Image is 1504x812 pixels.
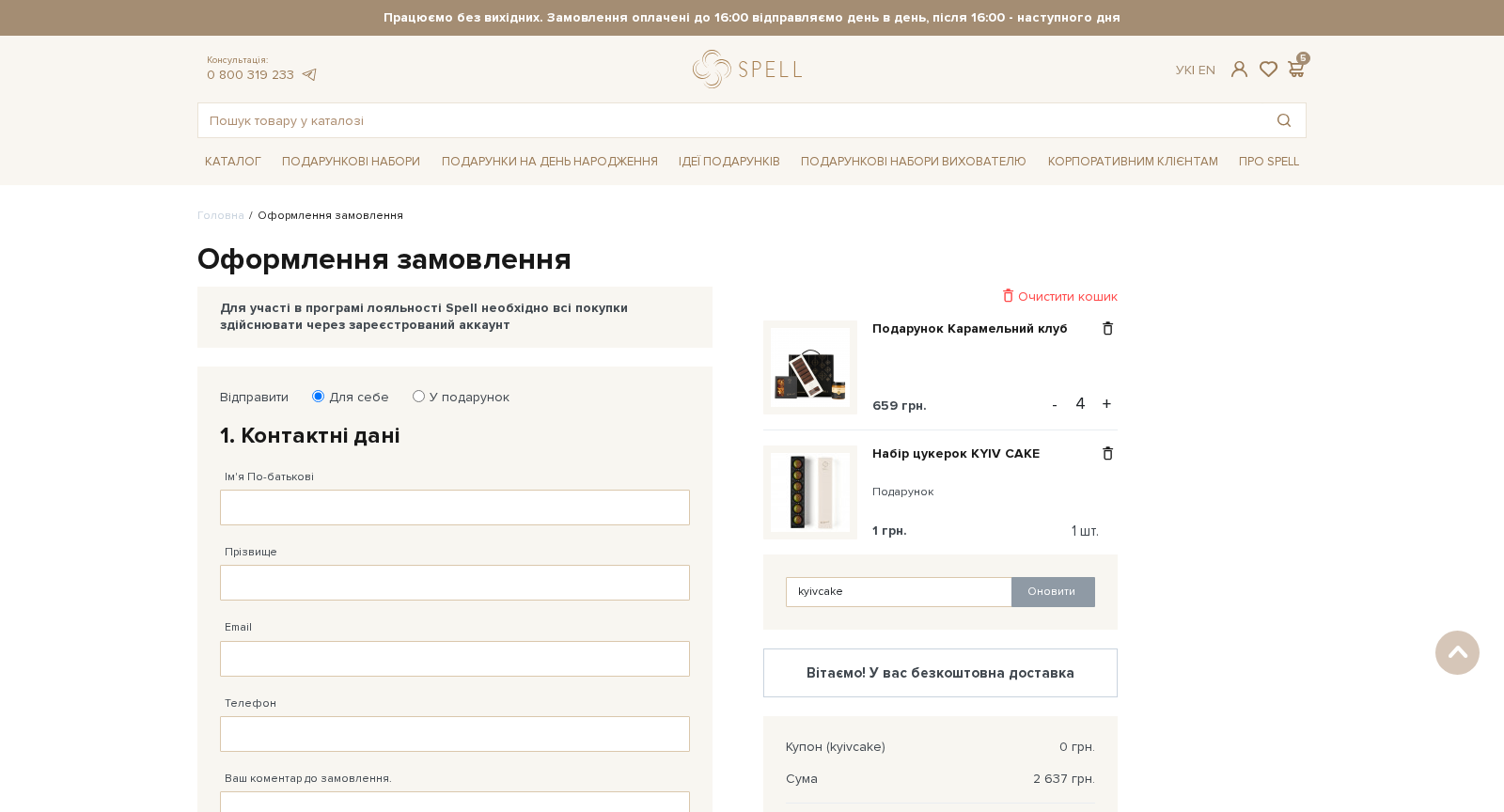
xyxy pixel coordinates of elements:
img: Подарунок Карамельний клуб [771,328,850,407]
input: Введіть код купона [786,577,1013,607]
li: Оформлення замовлення [244,208,403,225]
a: Подарунки на День народження [434,148,666,177]
a: En [1198,62,1215,78]
button: Оновити [1011,577,1095,607]
span: Купон (kyivcake) [786,739,885,756]
input: Для себе [312,390,324,402]
a: Головна [197,209,244,223]
input: Пошук товару у каталозі [198,103,1262,137]
a: Ідеї подарунків [671,148,788,177]
button: - [1045,390,1064,418]
span: Сума [786,771,818,788]
a: Подарункові набори вихователю [793,146,1034,178]
strong: Працюємо без вихідних. Замовлення оплачені до 16:00 відправляємо день в день, після 16:00 - насту... [197,9,1307,26]
small: Подарунок [872,484,1054,501]
span: 0 грн. [1059,739,1095,756]
a: Набір цукерок KYIV CAKE [872,445,1054,462]
label: Відправити [220,389,289,406]
span: 1 грн. [872,523,907,539]
div: Ук [1176,62,1215,79]
h2: 1. Контактні дані [220,421,690,450]
label: Прізвище [225,544,277,561]
label: Ваш коментар до замовлення. [225,771,392,788]
span: 1 шт. [1072,523,1099,539]
h1: Оформлення замовлення [197,241,1307,280]
button: + [1096,390,1118,418]
a: Подарунок Карамельний клуб [872,320,1082,337]
label: Email [225,619,252,636]
a: Про Spell [1231,148,1307,177]
label: У подарунок [417,389,509,406]
span: | [1192,62,1195,78]
img: Набір цукерок KYIV CAKE [771,453,850,532]
label: Телефон [225,695,276,712]
a: Корпоративним клієнтам [1041,146,1226,178]
span: 659 грн. [872,398,927,414]
div: Вітаємо! У вас безкоштовна доставка [779,664,1102,681]
input: У подарунок [413,390,425,402]
label: Для себе [317,389,389,406]
div: Для участі в програмі лояльності Spell необхідно всі покупки здійснювати через зареєстрований акк... [220,300,690,334]
a: Каталог [197,148,269,177]
span: 2 637 грн. [1033,771,1095,788]
a: telegram [299,67,318,83]
span: Консультація: [207,55,318,67]
label: Ім'я По-батькові [225,469,314,486]
a: 0 800 319 233 [207,67,294,83]
div: Очистити кошик [763,288,1118,305]
a: logo [693,50,810,88]
a: Подарункові набори [274,148,428,177]
button: Пошук товару у каталозі [1262,103,1306,137]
